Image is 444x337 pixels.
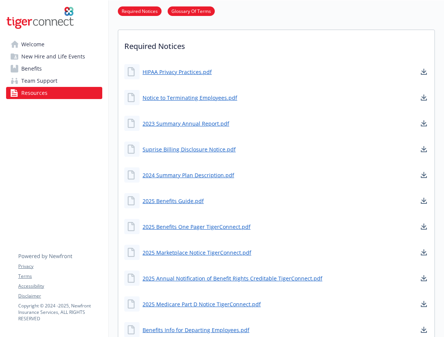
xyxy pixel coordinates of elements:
p: Required Notices [118,30,434,58]
a: Required Notices [118,7,162,14]
a: download document [419,93,428,102]
a: 2025 Benefits One Pager TigerConnect.pdf [143,223,251,231]
a: 2025 Benefits Guide.pdf [143,197,204,205]
a: download document [419,248,428,257]
a: 2025 Medicare Part D Notice TigerConnect.pdf [143,300,261,308]
span: Team Support [21,75,57,87]
a: download document [419,274,428,283]
a: Notice to Terminating Employees.pdf [143,94,237,102]
p: Copyright © 2024 - 2025 , Newfront Insurance Services, ALL RIGHTS RESERVED [18,302,102,322]
a: download document [419,196,428,205]
a: Accessibility [18,283,102,290]
span: New Hire and Life Events [21,50,85,63]
a: download document [419,222,428,231]
a: download document [419,299,428,309]
a: Disclaimer [18,293,102,299]
a: 2024 Summary Plan Description.pdf [143,171,234,179]
a: Glossary Of Terms [168,7,215,14]
a: download document [419,67,428,76]
a: 2023 Summary Annual Report.pdf [143,120,229,128]
a: Benefits [6,63,102,75]
a: download document [419,145,428,154]
a: HIPAA Privacy Practices.pdf [143,68,212,76]
span: Resources [21,87,48,99]
a: download document [419,325,428,334]
a: Welcome [6,38,102,50]
a: New Hire and Life Events [6,50,102,63]
a: Suprise Billing Disclosure Notice.pdf [143,145,236,153]
a: Terms [18,273,102,280]
a: 2025 Marketplace Notice TigerConnect.pdf [143,249,251,257]
a: Benefits Info for Departing Employees.pdf [143,326,249,334]
span: Welcome [21,38,44,50]
a: download document [419,119,428,128]
a: Privacy [18,263,102,270]
span: Benefits [21,63,42,75]
a: download document [419,170,428,180]
a: Team Support [6,75,102,87]
a: 2025 Annual Notification of Benefit Rights Creditable TigerConnect.pdf [143,274,322,282]
a: Resources [6,87,102,99]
